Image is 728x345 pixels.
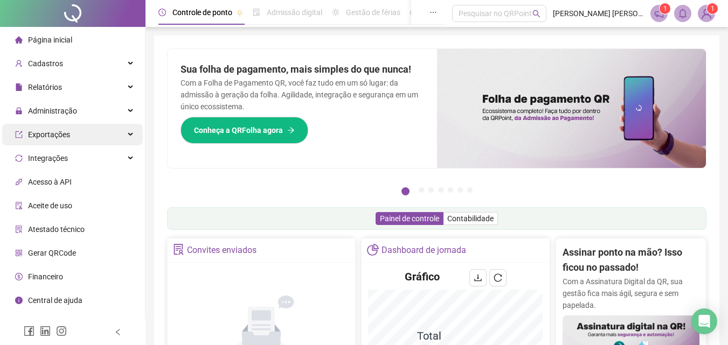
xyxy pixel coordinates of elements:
[15,273,23,280] span: dollar
[28,107,77,115] span: Administração
[28,225,85,234] span: Atestado técnico
[28,249,76,257] span: Gerar QRCode
[15,249,23,257] span: qrcode
[438,187,443,193] button: 4
[28,83,62,91] span: Relatórios
[28,59,63,68] span: Cadastros
[15,297,23,304] span: info-circle
[15,154,23,162] span: sync
[663,5,667,12] span: 1
[405,269,440,284] h4: Gráfico
[457,187,463,193] button: 6
[181,117,308,144] button: Conheça a QRFolha agora
[267,8,322,17] span: Admissão digital
[15,178,23,186] span: api
[15,107,23,115] span: lock
[563,276,699,311] p: Com a Assinatura Digital da QR, sua gestão fica mais ágil, segura e sem papelada.
[382,241,466,259] div: Dashboard de jornada
[660,3,670,14] sup: 1
[56,326,67,336] span: instagram
[410,9,418,16] span: dashboard
[428,187,434,193] button: 3
[654,9,664,18] span: notification
[40,326,51,336] span: linkedin
[553,8,644,19] span: [PERSON_NAME] [PERSON_NAME] [PERSON_NAME]
[691,308,717,334] div: Open Intercom Messenger
[15,83,23,91] span: file
[367,244,378,255] span: pie-chart
[474,273,482,282] span: download
[114,328,122,336] span: left
[15,226,23,233] span: solution
[467,187,473,193] button: 7
[15,36,23,44] span: home
[678,9,688,18] span: bell
[253,9,260,16] span: file-done
[448,187,453,193] button: 5
[194,124,283,136] span: Conheça a QRFolha agora
[28,154,68,163] span: Integrações
[380,214,439,223] span: Painel de controle
[494,273,502,282] span: reload
[419,187,424,193] button: 2
[15,60,23,67] span: user-add
[28,178,72,186] span: Acesso à API
[172,8,232,17] span: Controle de ponto
[187,241,256,259] div: Convites enviados
[711,5,715,12] span: 1
[437,49,706,168] img: banner%2F8d14a306-6205-4263-8e5b-06e9a85ad873.png
[24,326,34,336] span: facebook
[532,10,540,18] span: search
[698,5,715,22] img: 70269
[401,187,410,195] button: 1
[158,9,166,16] span: clock-circle
[429,9,437,16] span: ellipsis
[28,201,72,210] span: Aceite de uso
[181,62,424,77] h2: Sua folha de pagamento, mais simples do que nunca!
[28,130,70,139] span: Exportações
[237,10,243,16] span: pushpin
[28,272,63,281] span: Financeiro
[287,126,295,134] span: arrow-right
[181,77,424,112] p: Com a Folha de Pagamento QR, você faz tudo em um só lugar: da admissão à geração da folha. Agilid...
[447,214,494,223] span: Contabilidade
[28,36,72,44] span: Página inicial
[173,244,184,255] span: solution
[15,131,23,138] span: export
[346,8,400,17] span: Gestão de férias
[563,245,699,276] h2: Assinar ponto na mão? Isso ficou no passado!
[28,296,82,305] span: Central de ajuda
[15,202,23,209] span: audit
[332,9,339,16] span: sun
[707,3,718,14] sup: Atualize o seu contato no menu Meus Dados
